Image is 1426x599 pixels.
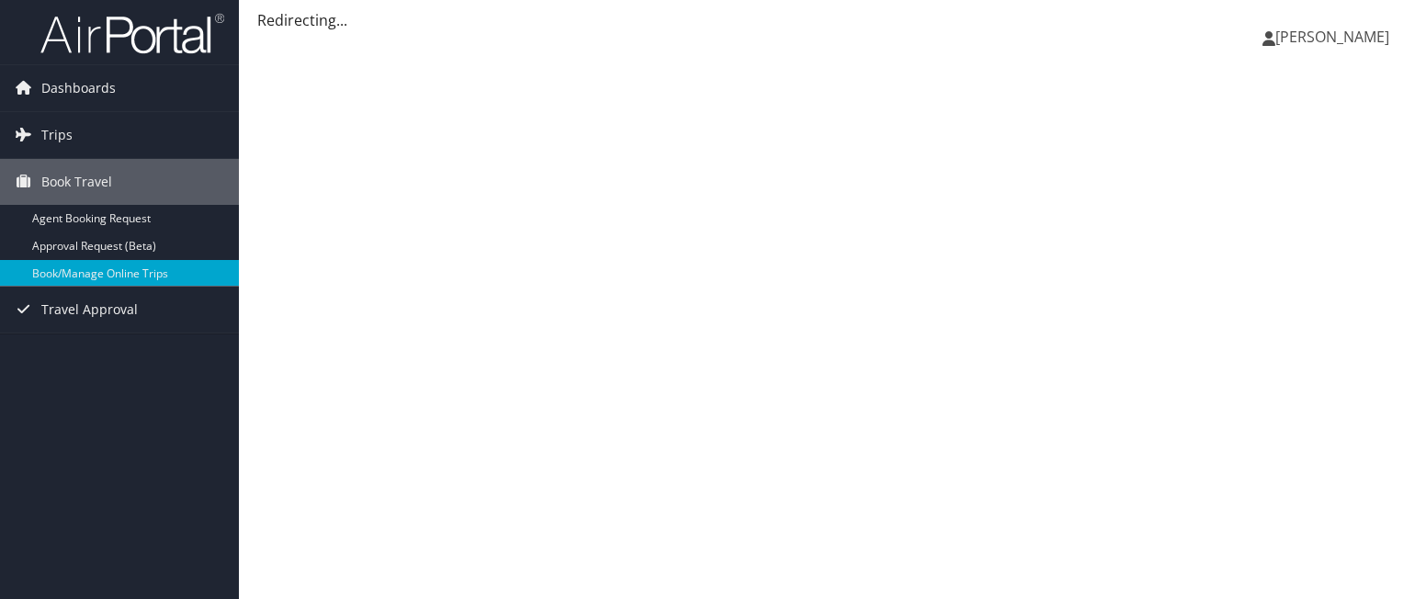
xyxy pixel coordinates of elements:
[41,159,112,205] span: Book Travel
[41,65,116,111] span: Dashboards
[257,9,1408,31] div: Redirecting...
[40,12,224,55] img: airportal-logo.png
[41,112,73,158] span: Trips
[41,287,138,333] span: Travel Approval
[1262,9,1408,64] a: [PERSON_NAME]
[1275,27,1389,47] span: [PERSON_NAME]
